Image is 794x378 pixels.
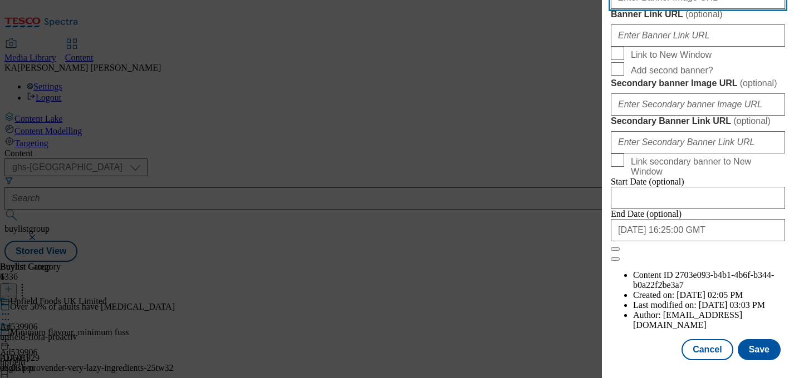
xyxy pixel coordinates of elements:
span: [DATE] 03:03 PM [699,300,765,310]
span: [EMAIL_ADDRESS][DOMAIN_NAME] [633,310,742,330]
span: 2703e093-b4b1-4b6f-b344-b0a22f2be3a7 [633,270,774,290]
span: ( optional ) [733,116,771,126]
span: ( optional ) [740,78,777,88]
input: Enter Secondary banner Image URL [611,93,785,116]
span: Link to New Window [631,50,712,60]
input: Enter Date [611,187,785,209]
span: Add second banner? [631,66,713,76]
span: Start Date (optional) [611,177,684,186]
input: Enter Secondary Banner Link URL [611,131,785,153]
span: ( optional ) [685,9,723,19]
input: Enter Banner Link URL [611,24,785,47]
li: Created on: [633,290,785,300]
label: Secondary Banner Link URL [611,116,785,127]
span: Link secondary banner to New Window [631,157,781,177]
button: Close [611,247,620,251]
li: Content ID [633,270,785,290]
input: Enter Date [611,219,785,241]
li: Author: [633,310,785,330]
span: End Date (optional) [611,209,682,218]
li: Last modified on: [633,300,785,310]
label: Banner Link URL [611,9,785,20]
span: [DATE] 02:05 PM [677,290,743,300]
label: Secondary banner Image URL [611,78,785,89]
button: Cancel [682,339,733,360]
button: Save [738,339,781,360]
